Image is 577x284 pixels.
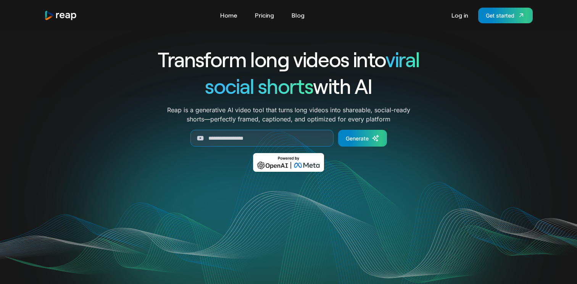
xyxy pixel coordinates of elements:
a: Generate [338,130,387,147]
a: Log in [448,9,472,21]
a: Home [216,9,241,21]
form: Generate Form [130,130,447,147]
img: Powered by OpenAI & Meta [253,153,324,172]
div: Generate [346,134,369,142]
div: Get started [486,11,514,19]
h1: with AI [130,73,447,99]
a: Get started [478,8,533,23]
a: Blog [288,9,308,21]
span: viral [385,47,419,71]
span: social shorts [205,73,313,98]
a: home [44,10,77,21]
h1: Transform long videos into [130,46,447,73]
p: Reap is a generative AI video tool that turns long videos into shareable, social-ready shorts—per... [167,105,410,124]
a: Pricing [251,9,278,21]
